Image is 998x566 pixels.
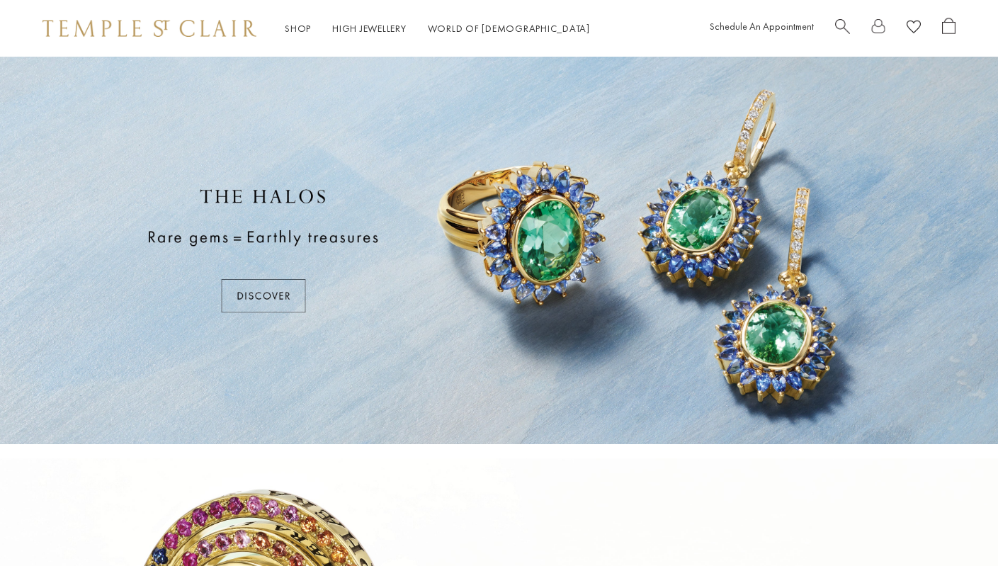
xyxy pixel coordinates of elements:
[835,18,850,40] a: Search
[332,22,407,35] a: High JewelleryHigh Jewellery
[285,20,590,38] nav: Main navigation
[285,22,311,35] a: ShopShop
[42,20,256,37] img: Temple St. Clair
[927,499,984,552] iframe: Gorgias live chat messenger
[428,22,590,35] a: World of [DEMOGRAPHIC_DATA]World of [DEMOGRAPHIC_DATA]
[942,18,956,40] a: Open Shopping Bag
[710,20,814,33] a: Schedule An Appointment
[907,18,921,40] a: View Wishlist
